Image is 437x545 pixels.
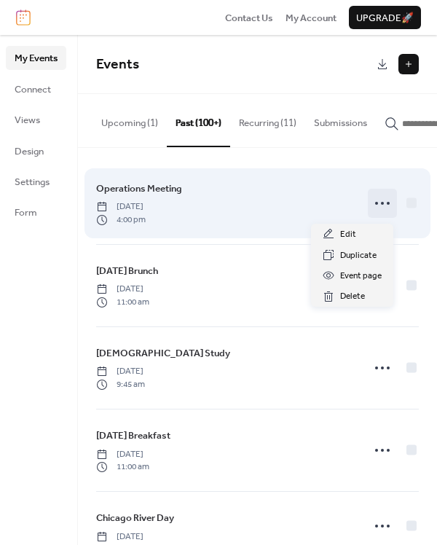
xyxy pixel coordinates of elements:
[286,10,336,25] a: My Account
[286,11,336,26] span: My Account
[6,77,66,101] a: Connect
[96,200,146,213] span: [DATE]
[96,460,149,474] span: 11:00 am
[96,511,174,525] span: Chicago River Day
[15,175,50,189] span: Settings
[340,227,356,242] span: Edit
[349,6,421,29] button: Upgrade🚀
[96,345,230,361] a: [DEMOGRAPHIC_DATA] Study
[96,181,182,197] a: Operations Meeting
[15,113,40,128] span: Views
[96,181,182,196] span: Operations Meeting
[225,11,273,26] span: Contact Us
[96,213,146,227] span: 4:00 pm
[96,263,158,279] a: [DATE] Brunch
[96,448,149,461] span: [DATE]
[167,94,230,146] button: Past (100+)
[6,139,66,162] a: Design
[230,94,305,145] button: Recurring (11)
[225,10,273,25] a: Contact Us
[6,170,66,193] a: Settings
[92,94,167,145] button: Upcoming (1)
[340,269,382,283] span: Event page
[96,283,149,296] span: [DATE]
[340,289,365,304] span: Delete
[96,428,170,444] a: [DATE] Breakfast
[96,530,143,544] span: [DATE]
[15,51,58,66] span: My Events
[96,510,174,526] a: Chicago River Day
[96,365,145,378] span: [DATE]
[96,428,170,443] span: [DATE] Breakfast
[305,94,376,145] button: Submissions
[340,248,377,263] span: Duplicate
[96,51,139,78] span: Events
[6,108,66,131] a: Views
[96,264,158,278] span: [DATE] Brunch
[6,46,66,69] a: My Events
[16,9,31,26] img: logo
[96,378,145,391] span: 9:45 am
[6,200,66,224] a: Form
[15,205,37,220] span: Form
[15,144,44,159] span: Design
[96,296,149,309] span: 11:00 am
[356,11,414,26] span: Upgrade 🚀
[15,82,51,97] span: Connect
[96,346,230,361] span: [DEMOGRAPHIC_DATA] Study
